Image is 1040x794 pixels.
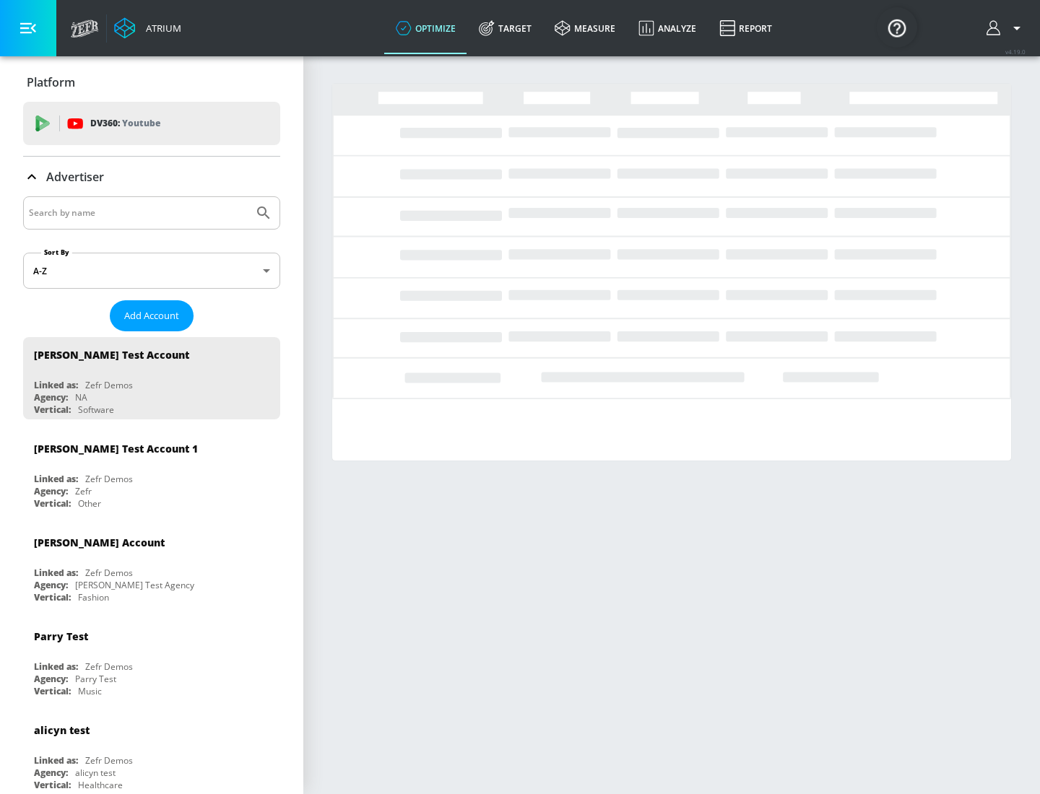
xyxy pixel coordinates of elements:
div: [PERSON_NAME] Test AccountLinked as:Zefr DemosAgency:NAVertical:Software [23,337,280,419]
label: Sort By [41,248,72,257]
div: Linked as: [34,567,78,579]
button: Add Account [110,300,194,331]
div: Vertical: [34,591,71,603]
button: Open Resource Center [877,7,917,48]
div: [PERSON_NAME] AccountLinked as:Zefr DemosAgency:[PERSON_NAME] Test AgencyVertical:Fashion [23,525,280,607]
div: Parry Test [75,673,116,685]
div: Agency: [34,485,68,497]
div: Linked as: [34,473,78,485]
a: optimize [384,2,467,54]
div: A-Z [23,253,280,289]
div: [PERSON_NAME] Test Account 1Linked as:Zefr DemosAgency:ZefrVertical:Other [23,431,280,513]
div: [PERSON_NAME] Test Account [34,348,189,362]
div: Platform [23,62,280,102]
a: Target [467,2,543,54]
div: Zefr Demos [85,473,133,485]
p: Advertiser [46,169,104,185]
div: Agency: [34,391,68,403]
div: Zefr Demos [85,660,133,673]
div: Zefr Demos [85,379,133,391]
div: alicyn test [75,767,116,779]
div: Zefr Demos [85,567,133,579]
a: Report [708,2,784,54]
div: [PERSON_NAME] Test Account 1 [34,442,198,455]
input: Search by name [29,204,248,222]
div: Vertical: [34,779,71,791]
div: Fashion [78,591,109,603]
div: Agency: [34,579,68,591]
p: DV360: [90,115,160,131]
div: Linked as: [34,379,78,391]
div: Vertical: [34,403,71,416]
div: Atrium [140,22,181,35]
div: Agency: [34,767,68,779]
div: Music [78,685,102,697]
div: Zefr Demos [85,754,133,767]
span: Add Account [124,307,179,324]
div: Vertical: [34,497,71,510]
div: Other [78,497,101,510]
a: measure [543,2,627,54]
div: Parry Test [34,629,88,643]
div: DV360: Youtube [23,102,280,145]
div: Linked as: [34,754,78,767]
div: Advertiser [23,157,280,197]
div: Vertical: [34,685,71,697]
div: Healthcare [78,779,123,791]
a: Atrium [114,17,181,39]
div: [PERSON_NAME] Account [34,536,165,549]
div: alicyn test [34,723,90,737]
div: Linked as: [34,660,78,673]
p: Youtube [122,115,160,131]
p: Platform [27,74,75,90]
div: Agency: [34,673,68,685]
div: Software [78,403,114,416]
span: v 4.19.0 [1005,48,1026,56]
div: NA [75,391,87,403]
div: Parry TestLinked as:Zefr DemosAgency:Parry TestVertical:Music [23,619,280,701]
a: Analyze [627,2,708,54]
div: Zefr [75,485,92,497]
div: [PERSON_NAME] Test Agency [75,579,194,591]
